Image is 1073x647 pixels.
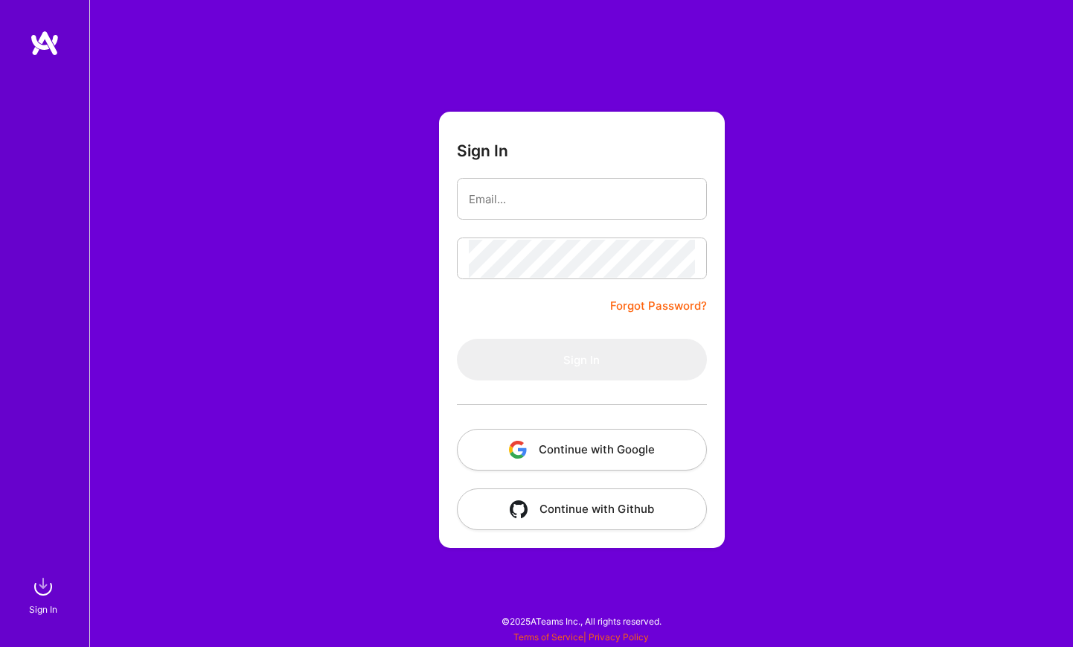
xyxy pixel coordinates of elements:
span: | [513,631,649,643]
img: icon [510,500,528,518]
a: Terms of Service [513,631,583,643]
div: Sign In [29,602,57,617]
a: Forgot Password? [610,297,707,315]
h3: Sign In [457,141,508,160]
button: Sign In [457,339,707,380]
a: Privacy Policy [589,631,649,643]
button: Continue with Google [457,429,707,471]
a: sign inSign In [31,572,58,617]
input: Email... [469,180,695,218]
div: © 2025 ATeams Inc., All rights reserved. [89,602,1073,640]
img: icon [509,441,527,459]
img: sign in [28,572,58,602]
img: logo [30,30,60,57]
button: Continue with Github [457,488,707,530]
